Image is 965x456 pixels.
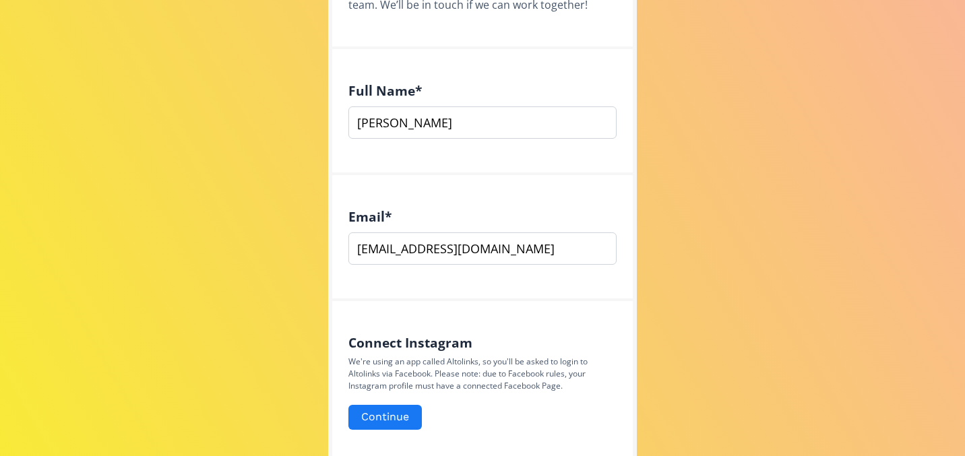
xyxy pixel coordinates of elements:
h4: Connect Instagram [348,335,617,350]
h4: Email * [348,209,617,224]
p: We're using an app called Altolinks, so you'll be asked to login to Altolinks via Facebook. Pleas... [348,356,617,392]
input: Type your full name... [348,106,617,139]
h4: Full Name * [348,83,617,98]
button: Continue [348,405,422,430]
input: name@example.com [348,232,617,265]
